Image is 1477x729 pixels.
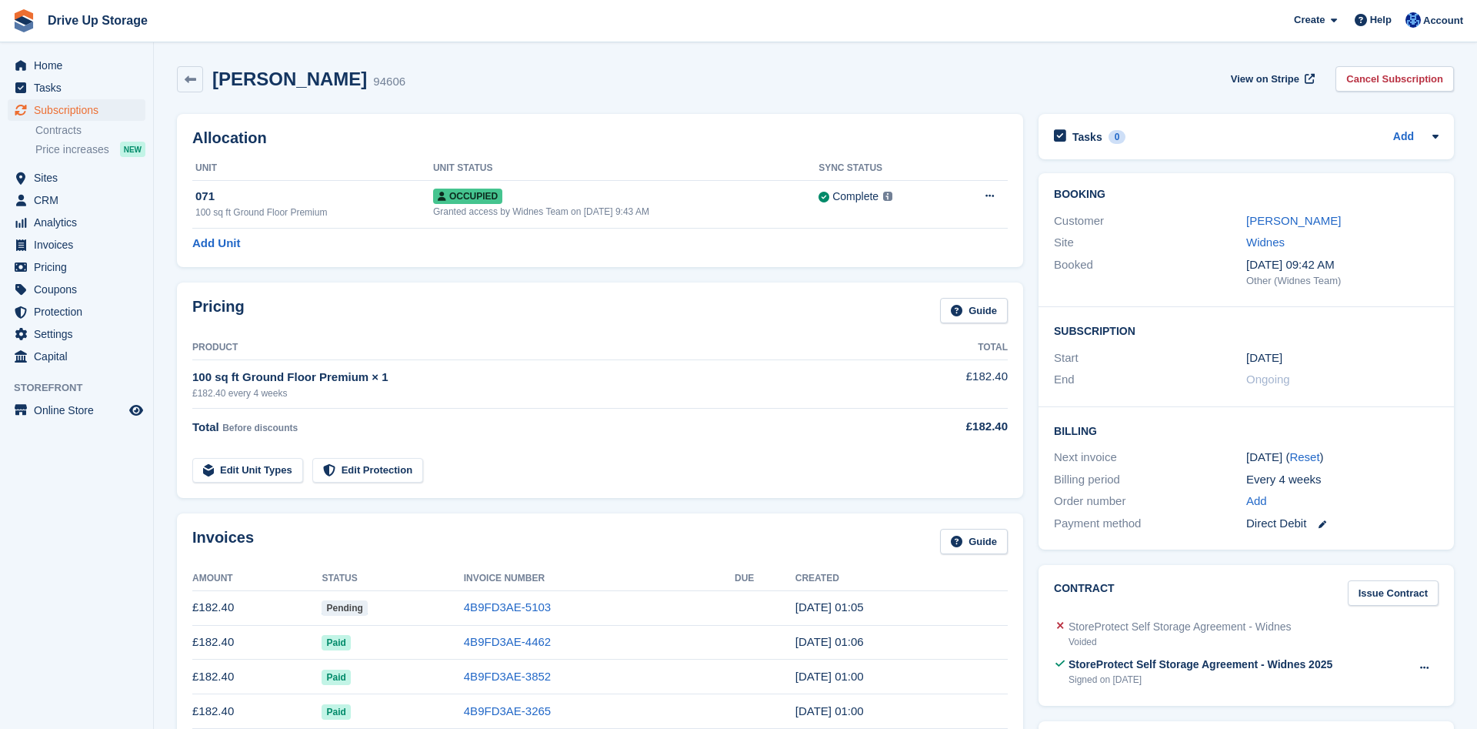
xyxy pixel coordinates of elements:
[883,336,1008,360] th: Total
[192,529,254,554] h2: Invoices
[8,167,145,189] a: menu
[8,99,145,121] a: menu
[195,206,433,219] div: 100 sq ft Ground Floor Premium
[34,77,126,99] span: Tasks
[373,73,405,91] div: 94606
[1231,72,1299,87] span: View on Stripe
[1405,12,1421,28] img: Widnes Team
[8,301,145,323] a: menu
[1054,580,1115,606] h2: Contract
[1054,449,1246,466] div: Next invoice
[1054,493,1246,510] div: Order number
[8,400,145,421] a: menu
[8,55,145,76] a: menu
[795,600,864,614] time: 2025-10-06 00:05:36 UTC
[1246,373,1290,386] span: Ongoing
[1423,13,1463,28] span: Account
[1246,236,1285,249] a: Widnes
[322,567,463,591] th: Status
[8,234,145,256] a: menu
[120,142,145,157] div: NEW
[1335,66,1454,92] a: Cancel Subscription
[34,301,126,323] span: Protection
[8,77,145,99] a: menu
[940,529,1008,554] a: Guide
[1069,619,1291,635] div: StoreProtect Self Storage Agreement - Widnes
[192,660,322,694] td: £182.40
[433,156,819,181] th: Unit Status
[8,189,145,211] a: menu
[1054,371,1246,389] div: End
[1054,234,1246,252] div: Site
[34,99,126,121] span: Subscriptions
[34,189,126,211] span: CRM
[1109,130,1126,144] div: 0
[8,256,145,278] a: menu
[35,141,145,158] a: Price increases NEW
[1225,66,1318,92] a: View on Stripe
[192,129,1008,147] h2: Allocation
[1246,214,1341,227] a: [PERSON_NAME]
[42,8,154,33] a: Drive Up Storage
[34,256,126,278] span: Pricing
[1289,450,1319,463] a: Reset
[1348,580,1439,606] a: Issue Contract
[1246,273,1439,289] div: Other (Widnes Team)
[192,694,322,729] td: £182.40
[212,69,367,89] h2: [PERSON_NAME]
[322,635,350,650] span: Paid
[34,55,126,76] span: Home
[35,142,109,157] span: Price increases
[312,458,423,483] a: Edit Protection
[1246,471,1439,489] div: Every 4 weeks
[192,590,322,625] td: £182.40
[127,401,145,420] a: Preview store
[1246,515,1439,533] div: Direct Debit
[1069,673,1332,687] div: Signed on [DATE]
[8,279,145,300] a: menu
[14,380,153,396] span: Storefront
[34,279,126,300] span: Coupons
[1054,515,1246,533] div: Payment method
[192,298,245,323] h2: Pricing
[192,458,303,483] a: Edit Unit Types
[464,670,551,683] a: 4B9FD3AE-3852
[1054,323,1439,338] h2: Subscription
[464,567,735,591] th: Invoice Number
[1246,256,1439,274] div: [DATE] 09:42 AM
[8,346,145,367] a: menu
[34,234,126,256] span: Invoices
[34,346,126,367] span: Capital
[1393,129,1414,146] a: Add
[1054,212,1246,230] div: Customer
[883,418,1008,436] div: £182.40
[464,704,551,717] a: 4B9FD3AE-3265
[322,670,350,685] span: Paid
[192,235,240,252] a: Add Unit
[1069,657,1332,673] div: StoreProtect Self Storage Agreement - Widnes 2025
[8,323,145,345] a: menu
[464,600,551,614] a: 4B9FD3AE-5103
[34,212,126,233] span: Analytics
[322,600,367,616] span: Pending
[819,156,950,181] th: Sync Status
[1294,12,1325,28] span: Create
[35,123,145,138] a: Contracts
[8,212,145,233] a: menu
[192,625,322,660] td: £182.40
[735,567,795,591] th: Due
[464,635,551,648] a: 4B9FD3AE-4462
[1054,423,1439,438] h2: Billing
[940,298,1008,323] a: Guide
[433,189,502,204] span: Occupied
[322,704,350,720] span: Paid
[1072,130,1102,144] h2: Tasks
[795,704,864,717] time: 2025-07-14 00:00:44 UTC
[34,167,126,189] span: Sites
[192,369,883,386] div: 100 sq ft Ground Floor Premium × 1
[1054,189,1439,201] h2: Booking
[192,336,883,360] th: Product
[12,9,35,32] img: stora-icon-8386f47178a22dfd0bd8f6a31ec36ba5ce8667c1dd55bd0f319d3a0aa187defe.svg
[1069,635,1291,649] div: Voided
[192,567,322,591] th: Amount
